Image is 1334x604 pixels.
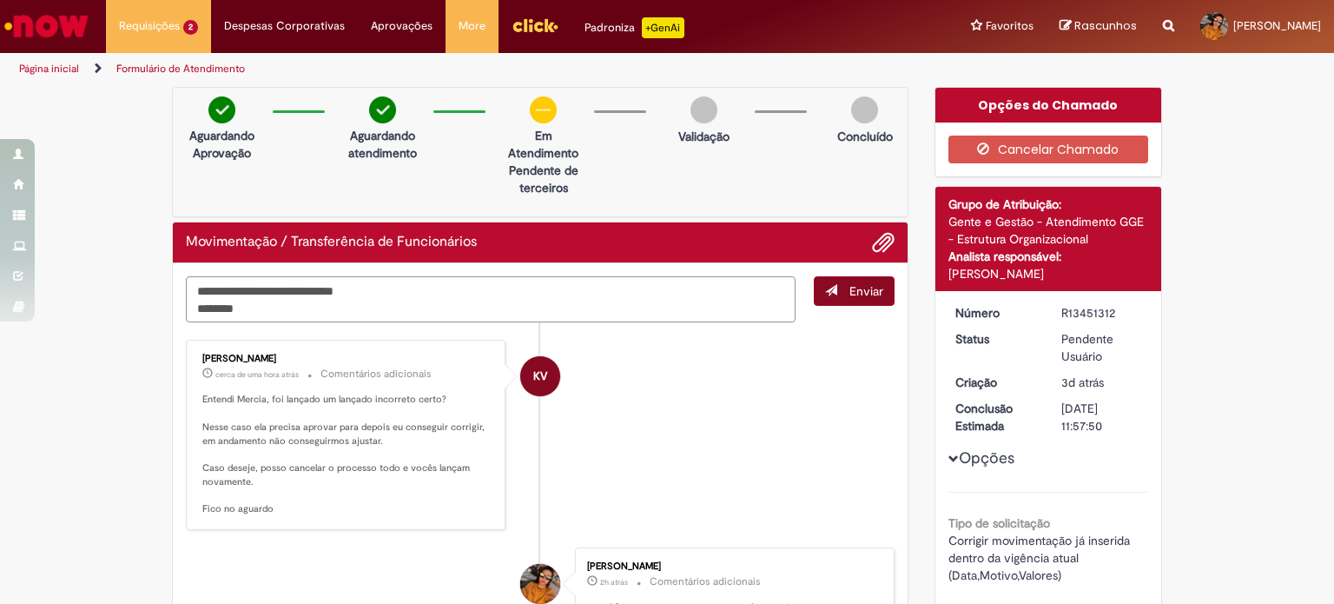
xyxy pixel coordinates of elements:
p: Concluído [837,128,893,145]
time: 29/08/2025 09:00:40 [600,577,628,587]
p: Aguardando Aprovação [180,127,264,162]
img: check-circle-green.png [369,96,396,123]
span: [PERSON_NAME] [1233,18,1321,33]
small: Comentários adicionais [320,367,432,382]
textarea: Digite sua mensagem aqui... [186,276,796,323]
time: 27/08/2025 10:07:07 [1061,375,1104,390]
button: Adicionar anexos [872,231,895,254]
a: Rascunhos [1060,18,1137,35]
img: img-circle-grey.png [851,96,878,123]
span: 2 [183,20,198,35]
span: 3d atrás [1061,375,1104,390]
span: Requisições [119,17,180,35]
img: click_logo_yellow_360x200.png [512,12,558,38]
p: Pendente de terceiros [501,162,585,196]
time: 29/08/2025 09:56:55 [215,369,299,380]
img: check-circle-green.png [208,96,235,123]
p: Aguardando atendimento [340,127,425,162]
div: [PERSON_NAME] [587,561,876,572]
p: +GenAi [642,17,684,38]
a: Formulário de Atendimento [116,62,245,76]
button: Enviar [814,276,895,306]
div: [PERSON_NAME] [202,354,492,364]
small: Comentários adicionais [650,574,761,589]
span: Corrigir movimentação já inserida dentro da vigência atual (Data,Motivo,Valores) [948,533,1133,583]
span: cerca de uma hora atrás [215,369,299,380]
dt: Conclusão Estimada [942,400,1049,435]
dt: Criação [942,374,1049,391]
div: Opções do Chamado [935,88,1162,123]
dt: Status [942,330,1049,348]
span: Aprovações [371,17,433,35]
div: Analista responsável: [948,248,1149,265]
div: Gente e Gestão - Atendimento GGE - Estrutura Organizacional [948,213,1149,248]
span: Favoritos [986,17,1034,35]
div: R13451312 [1061,304,1142,322]
div: [DATE] 11:57:50 [1061,400,1142,435]
h2: Movimentação / Transferência de Funcionários Histórico de tíquete [186,235,477,250]
div: Padroniza [584,17,684,38]
a: Página inicial [19,62,79,76]
div: Grupo de Atribuição: [948,196,1149,213]
span: 2h atrás [600,577,628,587]
span: KV [533,355,547,397]
div: Mercia Mayra Meneses Ferreira [520,564,560,604]
img: circle-minus.png [530,96,557,123]
div: Pendente Usuário [1061,330,1142,365]
img: ServiceNow [2,9,91,43]
span: Rascunhos [1074,17,1137,34]
div: [PERSON_NAME] [948,265,1149,282]
div: 27/08/2025 10:07:07 [1061,374,1142,391]
p: Em Atendimento [501,127,585,162]
button: Cancelar Chamado [948,136,1149,163]
img: img-circle-grey.png [690,96,717,123]
span: Despesas Corporativas [224,17,345,35]
div: Karine Vieira [520,356,560,396]
ul: Trilhas de página [13,53,876,85]
p: Validação [678,128,730,145]
p: Entendi Mercia, foi lançado um lançado incorreto certo? Nesse caso ela precisa aprovar para depoi... [202,393,492,515]
b: Tipo de solicitação [948,515,1050,531]
span: Enviar [849,283,883,299]
span: More [459,17,485,35]
dt: Número [942,304,1049,322]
